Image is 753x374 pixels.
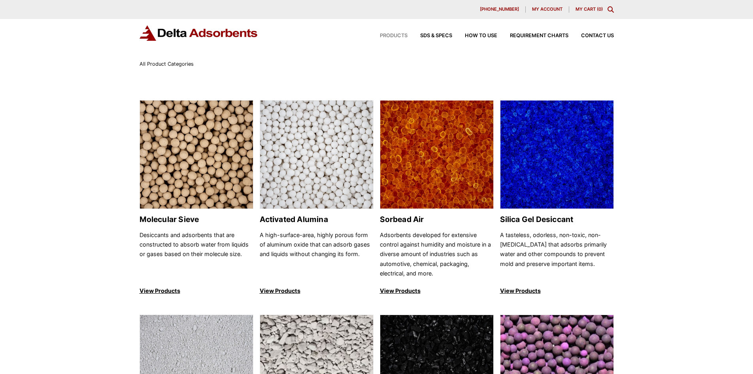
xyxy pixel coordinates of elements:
[367,33,408,38] a: Products
[380,286,494,296] p: View Products
[140,100,253,296] a: Molecular Sieve Molecular Sieve Desiccants and adsorbents that are constructed to absorb water fr...
[576,6,603,12] a: My Cart (0)
[260,101,373,209] img: Activated Alumina
[526,6,569,13] a: My account
[260,286,374,296] p: View Products
[568,33,614,38] a: Contact Us
[408,33,452,38] a: SDS & SPECS
[260,230,374,279] p: A high-surface-area, highly porous form of aluminum oxide that can adsorb gases and liquids witho...
[532,7,562,11] span: My account
[500,230,614,279] p: A tasteless, odorless, non-toxic, non-[MEDICAL_DATA] that adsorbs primarily water and other compo...
[510,33,568,38] span: Requirement Charts
[140,286,253,296] p: View Products
[260,100,374,296] a: Activated Alumina Activated Alumina A high-surface-area, highly porous form of aluminum oxide tha...
[140,215,253,224] h2: Molecular Sieve
[480,7,519,11] span: [PHONE_NUMBER]
[260,215,374,224] h2: Activated Alumina
[474,6,526,13] a: [PHONE_NUMBER]
[420,33,452,38] span: SDS & SPECS
[581,33,614,38] span: Contact Us
[465,33,497,38] span: How to Use
[380,100,494,296] a: Sorbead Air Sorbead Air Adsorbents developed for extensive control against humidity and moisture ...
[500,286,614,296] p: View Products
[598,6,601,12] span: 0
[380,33,408,38] span: Products
[497,33,568,38] a: Requirement Charts
[500,101,613,209] img: Silica Gel Desiccant
[140,101,253,209] img: Molecular Sieve
[380,215,494,224] h2: Sorbead Air
[380,230,494,279] p: Adsorbents developed for extensive control against humidity and moisture in a diverse amount of i...
[380,101,493,209] img: Sorbead Air
[140,61,194,67] span: All Product Categories
[140,25,258,41] img: Delta Adsorbents
[140,230,253,279] p: Desiccants and adsorbents that are constructed to absorb water from liquids or gases based on the...
[452,33,497,38] a: How to Use
[500,215,614,224] h2: Silica Gel Desiccant
[608,6,614,13] div: Toggle Modal Content
[500,100,614,296] a: Silica Gel Desiccant Silica Gel Desiccant A tasteless, odorless, non-toxic, non-[MEDICAL_DATA] th...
